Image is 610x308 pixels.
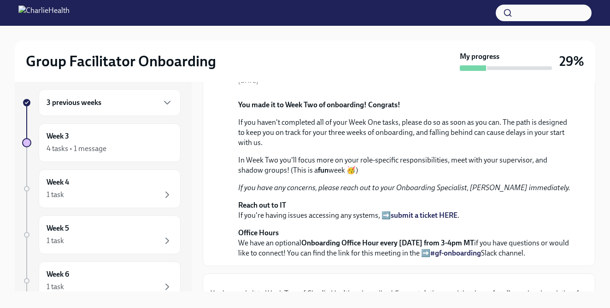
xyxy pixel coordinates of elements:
[211,289,587,299] p: You've made it to Week Two of Charlie Health onboarding! Congratulations and thank you for all yo...
[47,190,64,200] div: 1 task
[22,262,181,300] a: Week 61 task
[22,215,181,254] a: Week 51 task
[238,155,573,175] p: In Week Two you'll focus more on your role-specific responsibilities, meet with your supervisor, ...
[47,144,106,154] div: 4 tasks • 1 message
[238,200,573,221] p: If you're having issues accessing any systems, ➡️ .
[238,228,279,237] strong: Office Hours
[47,269,69,279] h6: Week 6
[238,117,573,148] p: If you haven't completed all of your Week One tasks, please do so as soon as you can. The path is...
[460,52,499,62] strong: My progress
[430,249,481,257] a: #gf-onboarding
[559,53,584,70] h3: 29%
[22,123,181,162] a: Week 34 tasks • 1 message
[238,228,573,258] p: We have an optional if you have questions or would like to connect! You can find the link for thi...
[47,223,69,233] h6: Week 5
[301,238,474,247] strong: Onboarding Office Hour every [DATE] from 3-4pm MT
[238,100,400,109] strong: You made it to Week Two of onboarding! Congrats!
[47,177,69,187] h6: Week 4
[47,236,64,246] div: 1 task
[47,131,69,141] h6: Week 3
[47,98,101,108] h6: 3 previous weeks
[238,201,286,209] strong: Reach out to IT
[318,166,328,174] strong: fun
[22,169,181,208] a: Week 41 task
[39,89,181,116] div: 3 previous weeks
[47,282,64,292] div: 1 task
[18,6,70,20] img: CharlieHealth
[238,183,570,192] em: If you have any concerns, please reach out to your Onboarding Specialist, [PERSON_NAME] immediately.
[26,52,216,70] h2: Group Facilitator Onboarding
[391,211,457,220] a: submit a ticket HERE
